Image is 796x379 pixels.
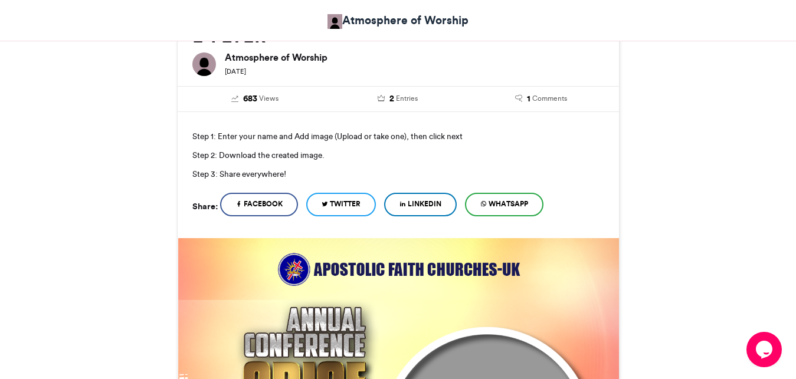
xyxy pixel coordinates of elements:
img: Atmosphere of Worship [192,52,216,76]
span: Comments [532,93,567,104]
span: Facebook [244,199,283,209]
span: LinkedIn [408,199,441,209]
iframe: chat widget [746,332,784,367]
h6: Atmosphere of Worship [225,52,604,62]
span: 1 [527,93,530,106]
a: WhatsApp [465,193,543,216]
small: [DATE] [225,67,246,75]
a: Twitter [306,193,376,216]
span: WhatsApp [489,199,528,209]
a: Facebook [220,193,298,216]
a: Atmosphere of Worship [327,12,469,29]
a: 1 Comments [479,93,604,106]
span: Entries [396,93,418,104]
h5: Share: [192,199,218,214]
a: 683 Views [192,93,318,106]
img: Atmosphere Of Worship [327,14,342,29]
h2: CREATE YOUR OWN I WILL BE ATTENDING E-FLYER [192,4,604,47]
p: Step 1: Enter your name and Add image (Upload or take one), then click next Step 2: Download the ... [192,127,604,183]
span: Twitter [330,199,361,209]
a: 2 Entries [335,93,461,106]
span: 683 [243,93,257,106]
span: 2 [389,93,394,106]
a: LinkedIn [384,193,457,216]
span: Views [259,93,279,104]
